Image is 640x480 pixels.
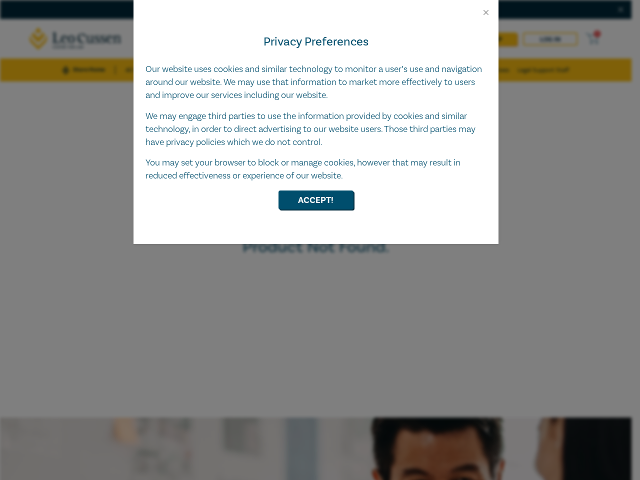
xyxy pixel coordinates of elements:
[145,110,486,149] p: We may engage third parties to use the information provided by cookies and similar technology, in...
[145,33,486,51] h4: Privacy Preferences
[145,63,486,102] p: Our website uses cookies and similar technology to monitor a user’s use and navigation around our...
[278,190,353,209] button: Accept!
[481,8,490,17] button: Close
[145,156,486,182] p: You may set your browser to block or manage cookies, however that may result in reduced effective...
